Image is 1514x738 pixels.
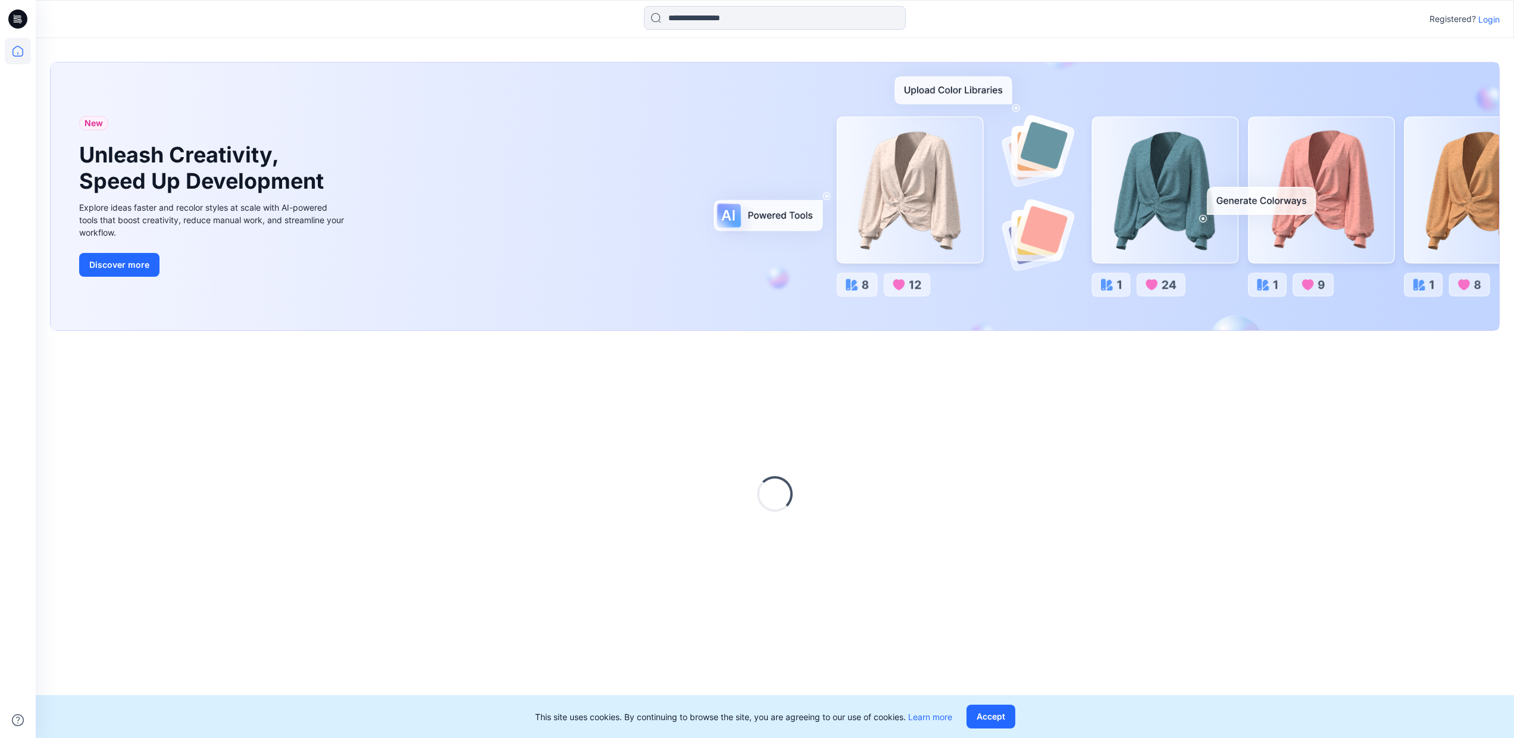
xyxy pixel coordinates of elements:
[79,253,159,277] button: Discover more
[535,711,952,723] p: This site uses cookies. By continuing to browse the site, you are agreeing to our use of cookies.
[966,705,1015,728] button: Accept
[79,201,347,239] div: Explore ideas faster and recolor styles at scale with AI-powered tools that boost creativity, red...
[908,712,952,722] a: Learn more
[1478,13,1500,26] p: Login
[1429,12,1476,26] p: Registered?
[79,142,329,193] h1: Unleash Creativity, Speed Up Development
[79,253,347,277] a: Discover more
[85,116,103,130] span: New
